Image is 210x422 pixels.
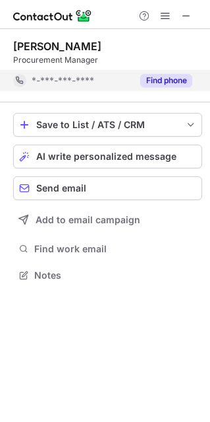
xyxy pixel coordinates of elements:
img: ContactOut v5.3.10 [13,8,92,24]
div: Procurement Manager [13,54,202,66]
button: Add to email campaign [13,208,202,232]
span: Add to email campaign [36,215,140,225]
div: [PERSON_NAME] [13,40,101,53]
div: Save to List / ATS / CRM [36,120,179,130]
button: Send email [13,176,202,200]
span: Send email [36,183,86,193]
button: save-profile-one-click [13,113,202,137]
button: AI write personalized message [13,145,202,168]
button: Find work email [13,240,202,258]
span: AI write personalized message [36,151,176,162]
span: Find work email [34,243,197,255]
button: Notes [13,266,202,285]
button: Reveal Button [140,74,192,87]
span: Notes [34,269,197,281]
